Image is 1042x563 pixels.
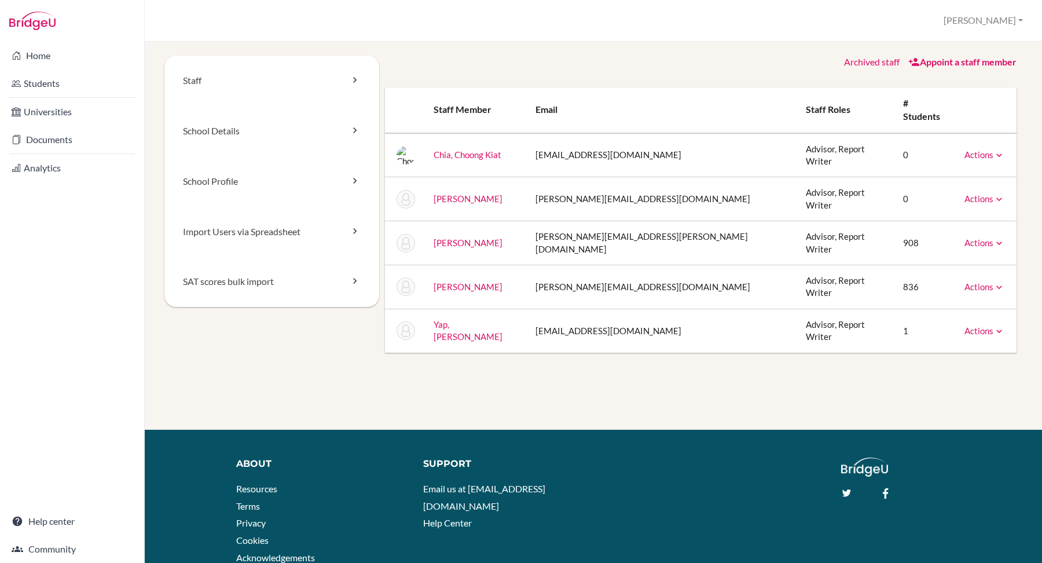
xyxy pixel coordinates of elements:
[164,156,379,207] a: School Profile
[423,517,472,528] a: Help Center
[526,177,797,221] td: [PERSON_NAME][EMAIL_ADDRESS][DOMAIN_NAME]
[526,309,797,352] td: [EMAIL_ADDRESS][DOMAIN_NAME]
[236,552,315,563] a: Acknowledgements
[964,237,1005,248] a: Actions
[797,177,893,221] td: Advisor, Report Writer
[434,281,502,292] a: [PERSON_NAME]
[397,321,415,340] img: Lin Lin Yap
[164,257,379,307] a: SAT scores bulk import
[526,87,797,133] th: Email
[2,538,142,561] a: Community
[2,100,142,123] a: Universities
[397,234,415,253] img: Rita Kaur
[841,458,888,477] img: logo_white@2x-f4f0deed5e89b7ecb1c2cc34c3e3d731f90f0f143d5ea2071677605dd97b5244.png
[894,177,955,221] td: 0
[908,56,1017,67] a: Appoint a staff member
[964,193,1005,204] a: Actions
[236,500,260,511] a: Terms
[894,309,955,352] td: 1
[434,149,501,160] a: Chia, Choong Kiat
[164,56,379,106] a: Staff
[164,106,379,156] a: School Details
[2,72,142,95] a: Students
[844,56,900,67] a: Archived staff
[2,510,142,533] a: Help center
[964,281,1005,292] a: Actions
[397,146,415,164] img: Choong Kiat Chia
[797,265,893,309] td: Advisor, Report Writer
[894,221,955,265] td: 908
[526,265,797,309] td: [PERSON_NAME][EMAIL_ADDRESS][DOMAIN_NAME]
[797,221,893,265] td: Advisor, Report Writer
[2,128,142,151] a: Documents
[526,133,797,177] td: [EMAIL_ADDRESS][DOMAIN_NAME]
[964,149,1005,160] a: Actions
[894,133,955,177] td: 0
[9,12,56,30] img: Bridge-U
[236,517,266,528] a: Privacy
[2,44,142,67] a: Home
[397,190,415,209] img: Nicholas Chia
[797,133,893,177] td: Advisor, Report Writer
[236,483,277,494] a: Resources
[434,193,502,204] a: [PERSON_NAME]
[894,265,955,309] td: 836
[797,87,893,133] th: Staff roles
[423,483,545,511] a: Email us at [EMAIL_ADDRESS][DOMAIN_NAME]
[2,156,142,180] a: Analytics
[434,237,502,248] a: [PERSON_NAME]
[938,10,1028,31] button: [PERSON_NAME]
[526,221,797,265] td: [PERSON_NAME][EMAIL_ADDRESS][PERSON_NAME][DOMAIN_NAME]
[164,207,379,257] a: Import Users via Spreadsheet
[894,87,955,133] th: # students
[964,326,1005,336] a: Actions
[236,535,269,546] a: Cookies
[397,277,415,296] img: Junita Devi Sockalingam
[236,458,406,471] div: About
[423,458,584,471] div: Support
[424,87,526,133] th: Staff member
[797,309,893,352] td: Advisor, Report Writer
[434,319,502,342] a: Yap, [PERSON_NAME]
